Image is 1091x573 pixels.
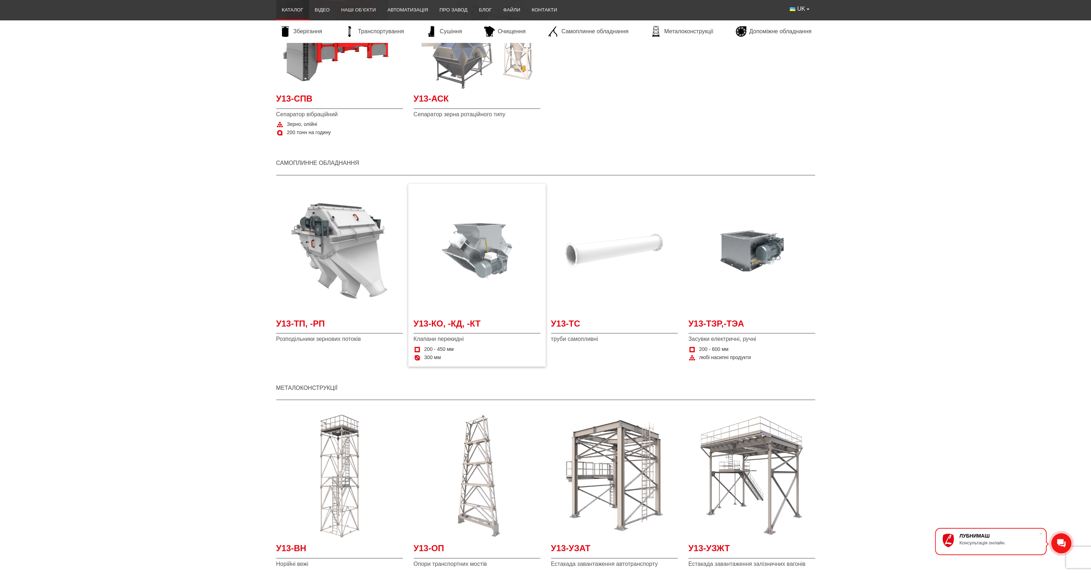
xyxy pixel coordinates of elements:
a: Каталог [276,2,309,18]
div: Консультація онлайн. [959,540,1039,545]
span: Сушіння [440,28,462,35]
span: Самоплинне обладнання [561,28,628,35]
span: Засувки електричні, ручні [688,335,815,343]
a: У13-ТЗР,-ТЭА [688,318,815,334]
a: Детальніше У13-ТЗР,-ТЭА [688,187,815,314]
div: ЛУБНИМАШ [959,533,1039,539]
a: Детальніше У13-УЗЖТ [688,412,815,539]
span: Естакада завантаження автотранспорту [551,560,678,568]
a: Зберігання [276,26,326,37]
a: Про завод [434,2,473,18]
a: Самоплинне обладнання [276,160,359,166]
span: Естакада завантаження залізничних вагонів [688,560,815,568]
a: Очищення [481,26,529,37]
span: Сепаратор зерна ротаційного типу [414,111,540,118]
a: У13-КО, -КД, -КТ [414,318,540,334]
span: 200 - 600 мм [699,346,729,353]
a: У13-ВН [276,542,403,558]
a: Транспортування [341,26,408,37]
span: труби самопливні [551,335,678,343]
span: Зберігання [293,28,322,35]
a: Детальніше У13-ВН [276,412,403,539]
span: Сепаратор вібраційний [276,111,403,118]
a: Сушіння [423,26,466,37]
a: Блог [473,2,497,18]
a: Контакти [526,2,563,18]
span: любі насипні продукти [699,354,751,361]
span: Опори транспортних мостів [414,560,540,568]
a: У13-СПВ [276,93,403,109]
span: 300 мм [424,354,441,361]
a: Відео [309,2,336,18]
span: Зерно, олійні [287,121,317,128]
span: Допоміжне обладнання [749,28,812,35]
span: Транспортування [358,28,404,35]
button: UK [784,2,815,16]
a: У13-УЗАТ [551,542,678,558]
a: У13-АСК [414,93,540,109]
a: Автоматизація [381,2,434,18]
span: Норійні вежі [276,560,403,568]
span: Розподільники зернових потоків [276,335,403,343]
img: Українська [790,7,795,11]
span: 200 тонн на годину [287,129,331,136]
a: Детальніше У13-УЗАТ [551,412,678,539]
span: UK [797,5,805,13]
span: Металоконструкції [664,28,713,35]
a: Детальніше У13-ТП, -РП [276,187,403,314]
a: Детальніше У13-ОП [414,412,540,539]
a: Файли [497,2,526,18]
a: Допоміжне обладнання [732,26,815,37]
a: У13-ОП [414,542,540,558]
a: Металоконструкції [276,385,338,391]
span: Клапани перекидні [414,335,540,343]
a: Самоплинне обладнання [544,26,632,37]
a: Наші об’єкти [335,2,381,18]
a: У13-УЗЖТ [688,542,815,558]
a: У13-ТС [551,318,678,334]
a: Детальніше У13-КО, -КД, -КТ [414,187,540,314]
span: Очищення [498,28,526,35]
a: Детальніше У13-ТС [551,187,678,314]
a: Металоконструкції [647,26,717,37]
a: У13-ТП, -РП [276,318,403,334]
span: 200 - 450 мм [424,346,454,353]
